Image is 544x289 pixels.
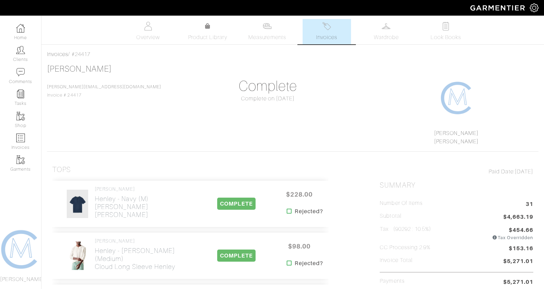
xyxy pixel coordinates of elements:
[489,169,515,175] span: Paid Date:
[503,278,533,286] span: $5,271.01
[68,241,87,270] img: xvQt9icYAMBu43Tb6gaCABK8
[434,138,479,145] a: [PERSON_NAME]
[374,33,399,42] span: Wardrobe
[47,84,161,98] span: Invoice # 24417
[47,64,112,73] a: [PERSON_NAME]
[248,33,286,42] span: Measurements
[16,134,25,142] img: orders-icon-0abe47150d42831381b5fb84f609e132dff9fe21cb692f30cb5eec754e2cba89.png
[380,181,533,190] h2: Summary
[47,84,161,89] a: [PERSON_NAME][EMAIL_ADDRESS][DOMAIN_NAME]
[95,195,197,219] h2: Henley - Navy (M) [PERSON_NAME] [PERSON_NAME]
[16,112,25,120] img: garments-icon-b7da505a4dc4fd61783c78ac3ca0ef83fa9d6f193b1c9dc38574b1d14d53ca28.png
[509,244,533,254] span: $153.16
[509,226,533,234] span: $454.66
[380,244,431,251] h5: CC Processing 2.9%
[52,165,71,174] h3: Tops
[380,257,413,264] h5: Invoice Total
[380,213,401,219] h5: Subtotal
[191,78,345,94] h1: Complete
[422,19,470,44] a: Look Books
[503,257,533,267] span: $5,271.01
[526,200,533,209] span: 31
[295,207,323,216] strong: Rejected?
[95,186,197,219] a: [PERSON_NAME] Henley - Navy (M)[PERSON_NAME] [PERSON_NAME]
[316,33,337,42] span: Invoices
[530,3,538,12] img: gear-icon-white-bd11855cb880d31180b6d7d6211b90ccbf57a29d726f0c71d8c61bd08dd39cc2.png
[322,22,331,30] img: orders-27d20c2124de7fd6de4e0e44c1d41de31381a507db9b33961299e4e07d508b8c.svg
[434,130,479,136] a: [PERSON_NAME]
[95,238,197,271] a: [PERSON_NAME] Henley - [PERSON_NAME] (Medium)Cloud Long Sleeve Henley
[440,81,474,115] img: 1608267731955.png.png
[188,33,227,42] span: Product Library
[380,278,404,285] h5: Payments
[492,234,533,241] div: Tax Overridden
[47,51,68,57] a: Invoices
[16,155,25,164] img: garments-icon-b7da505a4dc4fd61783c78ac3ca0ef83fa9d6f193b1c9dc38574b1d14d53ca28.png
[467,2,530,14] img: garmentier-logo-header-white-b43fb05a5012e4ada735d5af1a66efaba907eab6374d6393d1fbf88cb4ef424d.png
[278,187,320,202] span: $228.00
[380,200,423,207] h5: Number of Items
[16,68,25,76] img: comment-icon-a0a6a9ef722e966f86d9cbdc48e553b5cf19dbc54f86b18d962a5391bc8f6eb6.png
[295,259,323,268] strong: Rejected?
[144,22,153,30] img: basicinfo-40fd8af6dae0f16599ec9e87c0ef1c0a1fdea2edbe929e3d69a839185d80c458.svg
[263,22,271,30] img: measurements-466bbee1fd09ba9460f595b01e5d73f9e2bff037440d3c8f018324cb6cdf7a4a.svg
[47,50,538,58] div: / #24417
[95,238,197,244] h4: [PERSON_NAME]
[66,189,89,218] img: 2sU5dx7qTauyk5D6RQgum2do
[16,46,25,54] img: clients-icon-6bae9207a08558b7cb47a8932f037763ab4055f8c8b6bfacd5dc20c3e0201464.png
[503,213,533,222] span: $4,663.19
[380,226,431,238] h5: Tax (90292 : 10.5%)
[441,22,450,30] img: todo-9ac3debb85659649dc8f770b8b6100bb5dab4b48dedcbae339e5042a72dfd3cc.svg
[362,19,411,44] a: Wardrobe
[95,247,197,271] h2: Henley - [PERSON_NAME] (Medium) Cloud Long Sleeve Henley
[124,19,172,44] a: Overview
[16,24,25,33] img: dashboard-icon-dbcd8f5a0b271acd01030246c82b418ddd0df26cd7fceb0bd07c9910d44c42f6.png
[382,22,390,30] img: wardrobe-487a4870c1b7c33e795ec22d11cfc2ed9d08956e64fb3008fe2437562e282088.svg
[243,19,292,44] a: Measurements
[183,22,232,42] a: Product Library
[217,198,256,210] span: COMPLETE
[95,186,197,192] h4: [PERSON_NAME]
[380,168,533,176] div: [DATE]
[303,19,351,44] a: Invoices
[16,90,25,98] img: reminder-icon-8004d30b9f0a5d33ae49ab947aed9ed385cf756f9e5892f1edd6e32f2345188e.png
[217,250,256,262] span: COMPLETE
[136,33,159,42] span: Overview
[278,239,320,254] span: $98.00
[191,94,345,103] div: Complete on [DATE]
[431,33,461,42] span: Look Books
